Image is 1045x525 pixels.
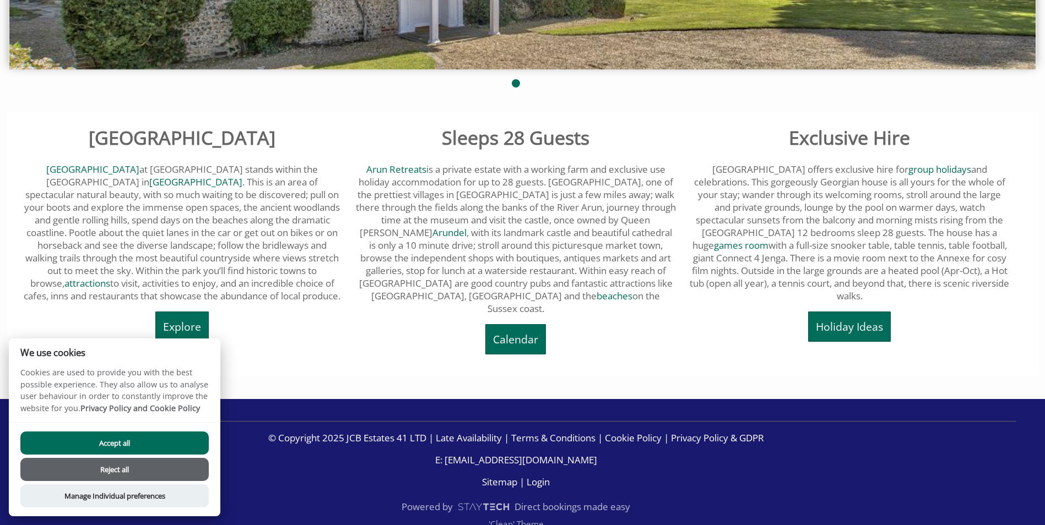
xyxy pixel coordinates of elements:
h1: Exclusive Hire [689,125,1010,150]
a: beaches [597,289,632,302]
span: | [598,431,603,444]
a: Privacy Policy and Cookie Policy [80,403,200,413]
a: attractions [64,277,110,289]
span: | [504,431,509,444]
h1: [GEOGRAPHIC_DATA] [22,125,343,150]
h1: Sleeps 28 Guests [356,125,676,150]
button: Accept all [20,431,209,455]
a: Cookie Policy [605,431,662,444]
a: Sitemap [482,475,517,488]
span: | [664,431,669,444]
a: Holiday Ideas [808,311,891,342]
a: [GEOGRAPHIC_DATA] [46,163,139,176]
p: at [GEOGRAPHIC_DATA] stands within the [GEOGRAPHIC_DATA] in . This is an area of spectacular natu... [22,163,343,302]
h2: We use cookies [9,347,220,358]
a: Late Availability [436,431,502,444]
button: Manage Individual preferences [20,484,209,507]
a: group holidays [908,163,971,176]
a: E: [EMAIL_ADDRESS][DOMAIN_NAME] [435,453,597,466]
a: © Copyright 2025 JCB Estates 41 LTD [268,431,426,444]
a: Privacy Policy & GDPR [671,431,764,444]
span: | [429,431,434,444]
button: Reject all [20,458,209,481]
p: is a private estate with a working farm and exclusive use holiday accommodation for up to 28 gues... [356,163,676,315]
a: Arundel [432,226,467,239]
a: Explore [155,311,209,342]
a: [GEOGRAPHIC_DATA] [149,176,242,188]
span: | [519,475,524,488]
a: Arun Retreats [366,163,426,176]
a: games room [714,239,768,251]
a: Powered byDirect bookings made easy [15,497,1016,516]
p: [GEOGRAPHIC_DATA] offers exclusive hire for and celebrations. This gorgeously Georgian house is a... [689,163,1010,302]
img: scrumpy.png [457,500,510,513]
a: Terms & Conditions [511,431,595,444]
a: Calendar [485,324,546,354]
p: Cookies are used to provide you with the best possible experience. They also allow us to analyse ... [9,367,220,422]
a: Login [527,475,550,488]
